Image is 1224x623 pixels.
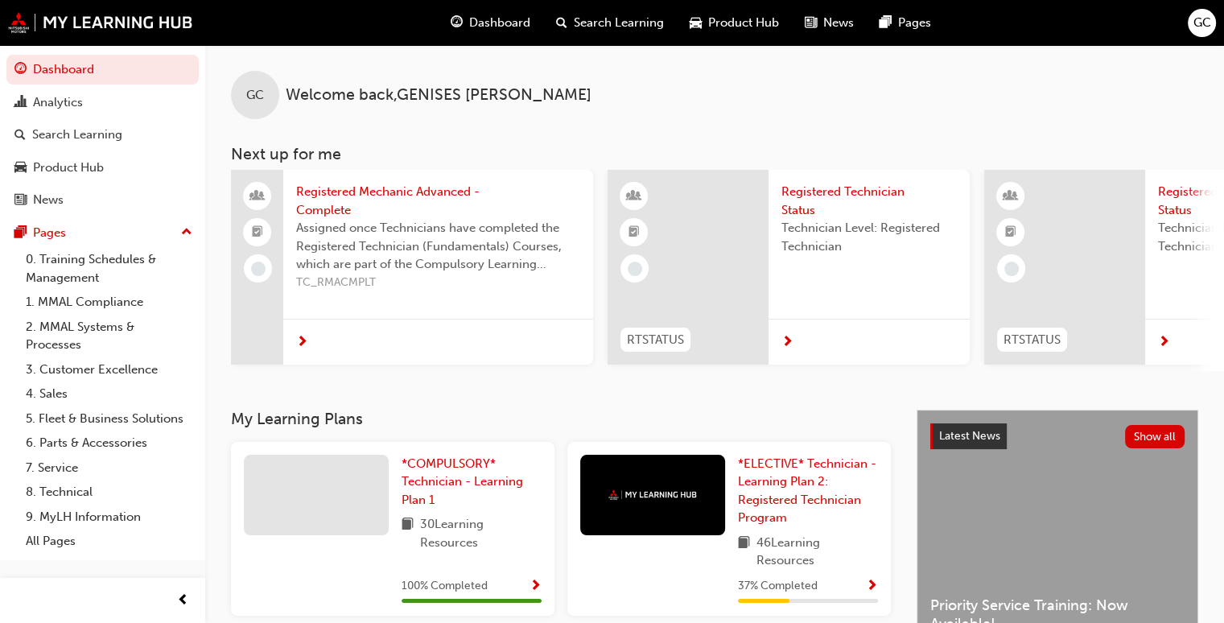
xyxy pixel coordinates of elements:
[402,577,488,596] span: 100 % Completed
[530,580,542,594] span: Show Progress
[32,126,122,144] div: Search Learning
[556,13,567,33] span: search-icon
[628,262,642,276] span: learningRecordVerb_NONE-icon
[738,577,818,596] span: 37 % Completed
[1005,186,1016,207] span: learningResourceType_INSTRUCTOR_LED-icon
[866,576,878,596] button: Show Progress
[296,183,580,219] span: Registered Mechanic Advanced - Complete
[14,63,27,77] span: guage-icon
[246,86,264,105] span: GC
[574,14,664,32] span: Search Learning
[19,357,199,382] a: 3. Customer Excellence
[6,120,199,150] a: Search Learning
[181,222,192,243] span: up-icon
[1193,14,1211,32] span: GC
[1004,331,1061,349] span: RTSTATUS
[19,431,199,456] a: 6. Parts & Accessories
[6,218,199,248] button: Pages
[690,13,702,33] span: car-icon
[33,93,83,112] div: Analytics
[939,429,1000,443] span: Latest News
[19,247,199,290] a: 0. Training Schedules & Management
[530,576,542,596] button: Show Progress
[898,14,931,32] span: Pages
[781,219,957,255] span: Technician Level: Registered Technician
[420,515,542,551] span: 30 Learning Resources
[402,455,542,510] a: *COMPULSORY* Technician - Learning Plan 1
[231,410,891,428] h3: My Learning Plans
[1004,262,1019,276] span: learningRecordVerb_NONE-icon
[19,480,199,505] a: 8. Technical
[19,406,199,431] a: 5. Fleet & Business Solutions
[866,580,878,594] span: Show Progress
[627,331,684,349] span: RTSTATUS
[252,186,263,207] span: people-icon
[205,145,1224,163] h3: Next up for me
[252,222,263,243] span: booktick-icon
[6,88,199,118] a: Analytics
[33,191,64,209] div: News
[677,6,792,39] a: car-iconProduct Hub
[805,13,817,33] span: news-icon
[296,336,308,350] span: next-icon
[19,456,199,481] a: 7. Service
[286,86,591,105] span: Welcome back , GENISES [PERSON_NAME]
[296,219,580,274] span: Assigned once Technicians have completed the Registered Technician (Fundamentals) Courses, which ...
[781,183,957,219] span: Registered Technician Status
[1005,222,1016,243] span: booktick-icon
[33,159,104,177] div: Product Hub
[14,161,27,175] span: car-icon
[738,455,878,527] a: *ELECTIVE* Technician - Learning Plan 2: Registered Technician Program
[438,6,543,39] a: guage-iconDashboard
[469,14,530,32] span: Dashboard
[6,55,199,85] a: Dashboard
[880,13,892,33] span: pages-icon
[628,222,640,243] span: booktick-icon
[19,290,199,315] a: 1. MMAL Compliance
[1158,336,1170,350] span: next-icon
[756,534,878,570] span: 46 Learning Resources
[14,226,27,241] span: pages-icon
[451,13,463,33] span: guage-icon
[1125,425,1185,448] button: Show all
[6,153,199,183] a: Product Hub
[823,14,854,32] span: News
[402,456,523,507] span: *COMPULSORY* Technician - Learning Plan 1
[14,193,27,208] span: news-icon
[543,6,677,39] a: search-iconSearch Learning
[781,336,793,350] span: next-icon
[231,170,593,365] a: Registered Mechanic Advanced - CompleteAssigned once Technicians have completed the Registered Te...
[867,6,944,39] a: pages-iconPages
[177,591,189,611] span: prev-icon
[251,262,266,276] span: learningRecordVerb_NONE-icon
[792,6,867,39] a: news-iconNews
[608,489,697,500] img: mmal
[296,274,580,292] span: TC_RMACMPLT
[708,14,779,32] span: Product Hub
[608,170,970,365] a: RTSTATUSRegistered Technician StatusTechnician Level: Registered Technician
[19,315,199,357] a: 2. MMAL Systems & Processes
[402,515,414,551] span: book-icon
[19,382,199,406] a: 4. Sales
[33,224,66,242] div: Pages
[738,534,750,570] span: book-icon
[14,128,26,142] span: search-icon
[738,456,876,526] span: *ELECTIVE* Technician - Learning Plan 2: Registered Technician Program
[1188,9,1216,37] button: GC
[6,185,199,215] a: News
[628,186,640,207] span: learningResourceType_INSTRUCTOR_LED-icon
[19,529,199,554] a: All Pages
[14,96,27,110] span: chart-icon
[19,505,199,530] a: 9. MyLH Information
[6,52,199,218] button: DashboardAnalyticsSearch LearningProduct HubNews
[8,12,193,33] img: mmal
[930,423,1185,449] a: Latest NewsShow all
